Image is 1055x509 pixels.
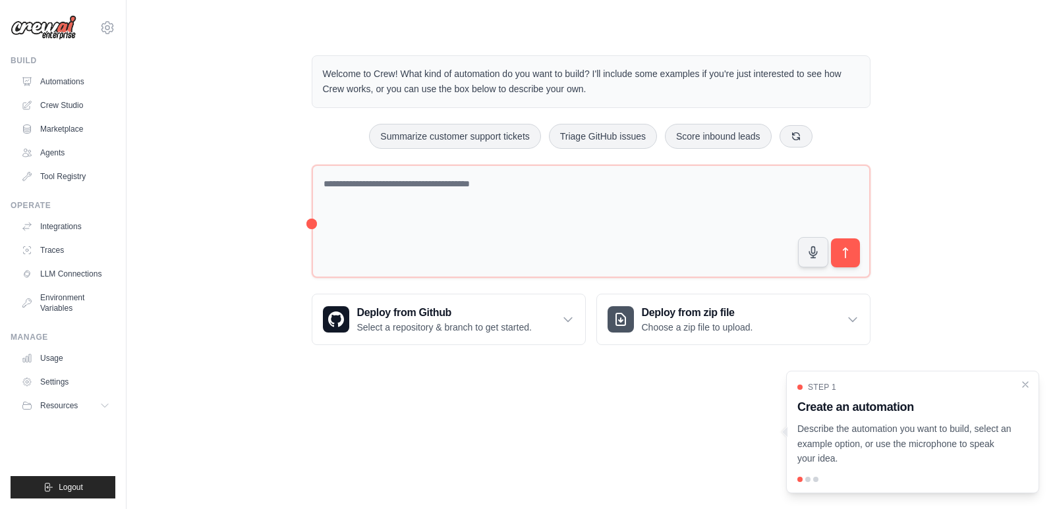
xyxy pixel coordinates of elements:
[808,382,836,392] span: Step 1
[16,142,115,163] a: Agents
[989,446,1055,509] iframe: Chat Widget
[16,371,115,392] a: Settings
[16,263,115,284] a: LLM Connections
[16,240,115,261] a: Traces
[357,321,532,334] p: Select a repository & branch to get started.
[40,400,78,411] span: Resources
[1020,379,1031,390] button: Close walkthrough
[16,166,115,187] a: Tool Registry
[11,332,115,342] div: Manage
[16,216,115,237] a: Integrations
[16,119,115,140] a: Marketplace
[11,15,76,40] img: Logo
[642,305,753,321] h3: Deploy from zip file
[797,421,1012,466] p: Describe the automation you want to build, select an example option, or use the microphone to spe...
[16,95,115,116] a: Crew Studio
[16,287,115,319] a: Environment Variables
[323,67,859,97] p: Welcome to Crew! What kind of automation do you want to build? I'll include some examples if you'...
[11,200,115,211] div: Operate
[59,482,83,493] span: Logout
[549,124,657,149] button: Triage GitHub issues
[11,476,115,498] button: Logout
[797,398,1012,416] h3: Create an automation
[665,124,772,149] button: Score inbound leads
[642,321,753,334] p: Choose a zip file to upload.
[11,55,115,66] div: Build
[16,71,115,92] a: Automations
[369,124,540,149] button: Summarize customer support tickets
[357,305,532,321] h3: Deploy from Github
[16,395,115,416] button: Resources
[16,348,115,369] a: Usage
